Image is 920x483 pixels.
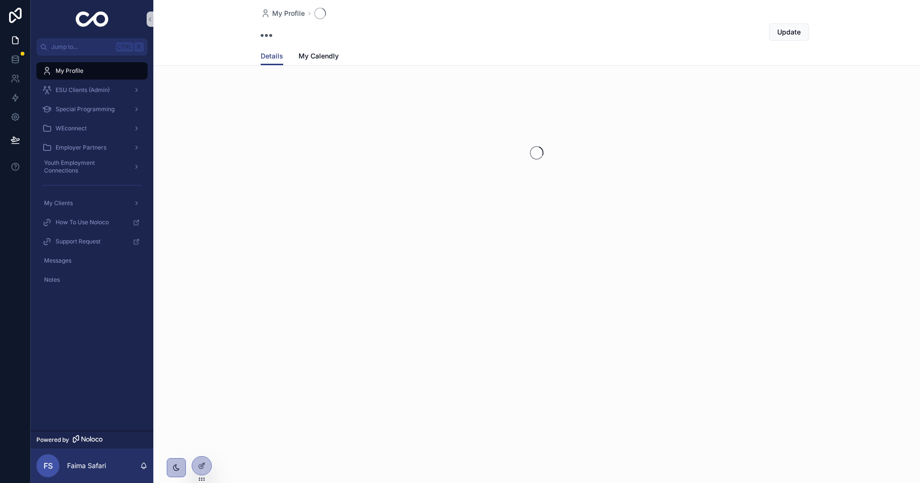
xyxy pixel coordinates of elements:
[56,144,106,151] span: Employer Partners
[44,199,73,207] span: My Clients
[135,43,143,51] span: K
[76,11,109,27] img: App logo
[299,47,339,67] a: My Calendly
[56,105,115,113] span: Special Programming
[31,56,153,301] div: scrollable content
[36,436,69,444] span: Powered by
[261,51,283,61] span: Details
[56,125,87,132] span: WEconnect
[31,431,153,448] a: Powered by
[56,67,83,75] span: My Profile
[261,47,283,66] a: Details
[36,62,148,80] a: My Profile
[777,27,801,37] span: Update
[299,51,339,61] span: My Calendly
[36,81,148,99] a: ESU Clients (Admin)
[36,233,148,250] a: Support Request
[51,43,112,51] span: Jump to...
[44,257,71,264] span: Messages
[56,238,101,245] span: Support Request
[36,139,148,156] a: Employer Partners
[36,38,148,56] button: Jump to...CtrlK
[56,218,109,226] span: How To Use Noloco
[44,460,53,471] span: FS
[36,271,148,288] a: Notes
[36,120,148,137] a: WEconnect
[36,214,148,231] a: How To Use Noloco
[272,9,305,18] span: My Profile
[67,461,106,471] p: Faima Safari
[56,86,110,94] span: ESU Clients (Admin)
[36,252,148,269] a: Messages
[116,42,133,52] span: Ctrl
[44,159,126,174] span: Youth Employment Connections
[36,101,148,118] a: Special Programming
[36,195,148,212] a: My Clients
[769,23,809,41] button: Update
[261,9,305,18] a: My Profile
[36,158,148,175] a: Youth Employment Connections
[44,276,60,284] span: Notes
